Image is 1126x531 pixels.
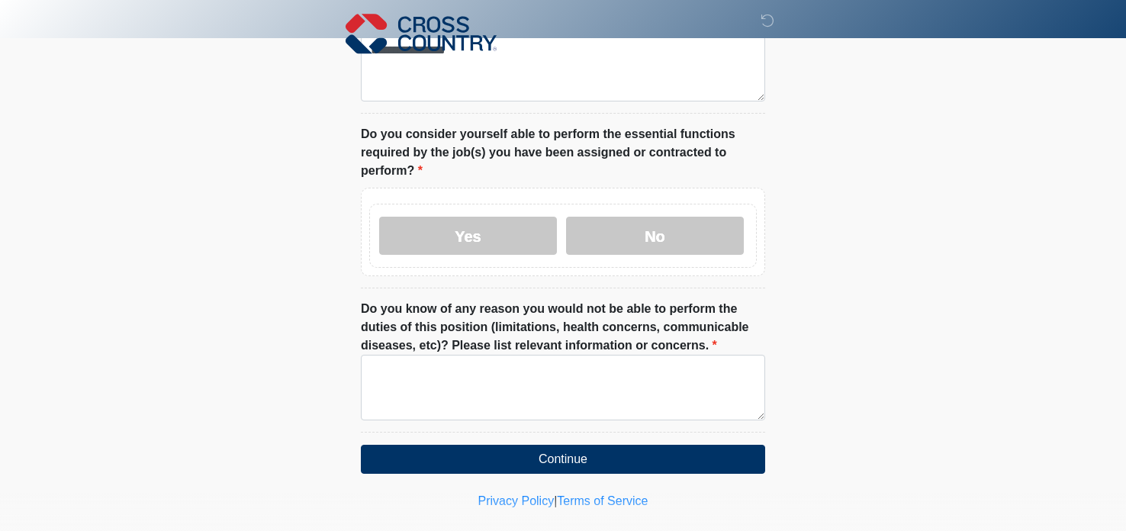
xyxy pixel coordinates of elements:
[478,494,555,507] a: Privacy Policy
[346,11,497,56] img: Cross Country Logo
[361,445,765,474] button: Continue
[554,494,557,507] a: |
[361,300,765,355] label: Do you know of any reason you would not be able to perform the duties of this position (limitatio...
[557,494,648,507] a: Terms of Service
[379,217,557,255] label: Yes
[566,217,744,255] label: No
[361,125,765,180] label: Do you consider yourself able to perform the essential functions required by the job(s) you have ...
